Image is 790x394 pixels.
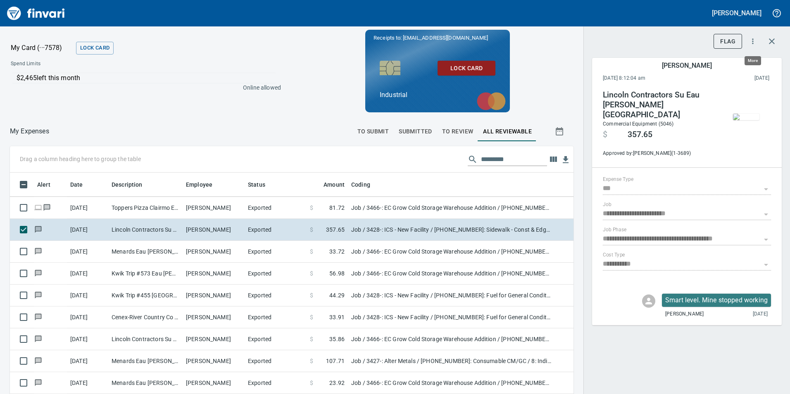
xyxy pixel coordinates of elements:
span: Has messages [34,358,43,363]
p: My Expenses [10,126,49,136]
button: Lock Card [76,42,114,55]
td: [DATE] [67,241,108,263]
td: Menards Eau [PERSON_NAME] [PERSON_NAME] Eau [PERSON_NAME] [108,241,183,263]
button: Download table [559,154,572,166]
td: Exported [245,306,307,328]
td: Toppers Pizza Clairmo Eau Claire WI [108,197,183,219]
td: [DATE] [67,350,108,372]
td: [PERSON_NAME] [183,285,245,306]
span: $ [310,204,313,212]
span: Spend Limits [11,60,160,68]
label: Job [603,202,612,207]
span: 357.65 [628,130,652,140]
td: [PERSON_NAME] [183,219,245,241]
td: Kwik Trip #573 Eau [PERSON_NAME] [108,263,183,285]
span: [PERSON_NAME] [665,310,704,318]
td: Exported [245,372,307,394]
span: Online transaction [34,205,43,210]
td: Job / 3466-: EC Grow Cold Storage Warehouse Addition / [PHONE_NUMBER]: Fuel for General Condition... [348,197,554,219]
td: Menards Eau [PERSON_NAME] [PERSON_NAME] Eau [PERSON_NAME] [108,350,183,372]
span: Has messages [34,380,43,385]
span: Has messages [34,227,43,232]
td: Job / 3427-: Alter Metals / [PHONE_NUMBER]: Consumable CM/GC / 8: Indirects [348,350,554,372]
span: Has messages [34,314,43,320]
span: Submitted [399,126,432,137]
td: Exported [245,241,307,263]
td: [DATE] [67,372,108,394]
span: Coding [351,180,381,190]
span: Has messages [34,249,43,254]
span: 357.65 [326,225,345,234]
span: $ [310,247,313,256]
span: To Submit [357,126,389,137]
span: Has messages [34,292,43,298]
span: [DATE] [753,310,768,318]
p: Smart level. Mine stopped working [665,295,768,305]
td: Cenex-River Country Co [GEOGRAPHIC_DATA] [GEOGRAPHIC_DATA] [108,306,183,328]
td: Exported [245,263,307,285]
td: [PERSON_NAME] [183,306,245,328]
span: Employee [186,180,223,190]
span: Coding [351,180,370,190]
span: To Review [442,126,474,137]
span: Description [112,180,143,190]
td: [PERSON_NAME] [183,197,245,219]
span: Date [70,180,83,190]
span: Status [248,180,265,190]
span: Description [112,180,153,190]
button: Show transactions within a particular date range [547,121,573,141]
h5: [PERSON_NAME] [712,9,761,17]
span: 44.29 [329,291,345,299]
h5: [PERSON_NAME] [662,61,711,70]
p: Industrial [380,90,495,100]
td: [PERSON_NAME] [183,328,245,350]
p: $2,465 left this month [17,73,276,83]
td: [DATE] [67,219,108,241]
td: Job / 3428-: ICS - New Facility / [PHONE_NUMBER]: Fuel for General Conditions/CM Equipment / 8: I... [348,306,554,328]
span: Alert [37,180,61,190]
span: Alert [37,180,50,190]
td: Lincoln Contractors Su Eau [PERSON_NAME][GEOGRAPHIC_DATA] [108,328,183,350]
img: receipts%2Fmarketjohnson%2F2025-08-22%2F5FKxwexaQxUysckrvuFJFNMqxdo2__e34zQMBKnv3vMC4k0FtD_thumb.jpg [733,114,759,120]
td: Exported [245,350,307,372]
span: $ [310,379,313,387]
span: Approved by: [PERSON_NAME] ( 1-3689 ) [603,150,715,158]
span: $ [603,130,607,140]
span: 81.72 [329,204,345,212]
td: [DATE] [67,306,108,328]
td: [DATE] [67,263,108,285]
span: $ [310,335,313,343]
td: [DATE] [67,328,108,350]
button: [PERSON_NAME] [710,7,764,19]
span: $ [310,269,313,278]
span: 33.72 [329,247,345,256]
span: [DATE] 8:12:04 am [603,74,700,83]
img: Finvari [5,3,67,23]
span: Amount [324,180,345,190]
td: [DATE] [67,285,108,306]
td: Menards Eau [PERSON_NAME] [PERSON_NAME] Eau [PERSON_NAME] [108,372,183,394]
span: 35.86 [329,335,345,343]
span: $ [310,313,313,321]
span: $ [310,225,313,234]
span: Status [248,180,276,190]
span: $ [310,291,313,299]
span: Employee [186,180,212,190]
span: Has messages [34,271,43,276]
td: Exported [245,328,307,350]
span: Has messages [34,336,43,342]
h4: Lincoln Contractors Su Eau [PERSON_NAME][GEOGRAPHIC_DATA] [603,90,715,120]
td: Exported [245,197,307,219]
img: mastercard.svg [473,88,510,114]
button: Flag [714,34,742,49]
span: Commercial Equipment (5046) [603,121,674,127]
p: Online allowed [4,83,281,92]
label: Expense Type [603,177,633,182]
span: $ [310,357,313,365]
button: Choose columns to display [547,153,559,166]
button: Lock Card [438,61,495,76]
span: Flag [720,36,735,47]
td: [DATE] [67,197,108,219]
td: [PERSON_NAME] [183,350,245,372]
